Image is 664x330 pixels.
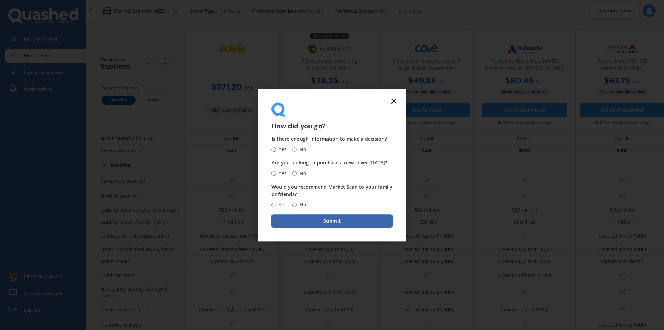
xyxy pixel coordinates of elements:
[271,160,387,166] span: Are you looking to purchase a new cover [DATE]?
[271,147,276,152] input: Yes
[292,171,297,176] input: No
[271,136,387,142] span: Is there enough information to make a decision?
[297,145,306,154] span: No
[292,203,297,207] input: No
[271,184,393,197] span: Would you recommend Market Scan to your family or friends?
[271,203,276,207] input: Yes
[271,171,276,176] input: Yes
[276,169,287,178] span: Yes
[297,200,306,209] span: No
[276,145,287,154] span: Yes
[292,147,297,152] input: No
[271,102,393,130] div: How did you go?
[271,214,393,228] button: Submit
[276,200,287,209] span: Yes
[297,169,306,178] span: No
